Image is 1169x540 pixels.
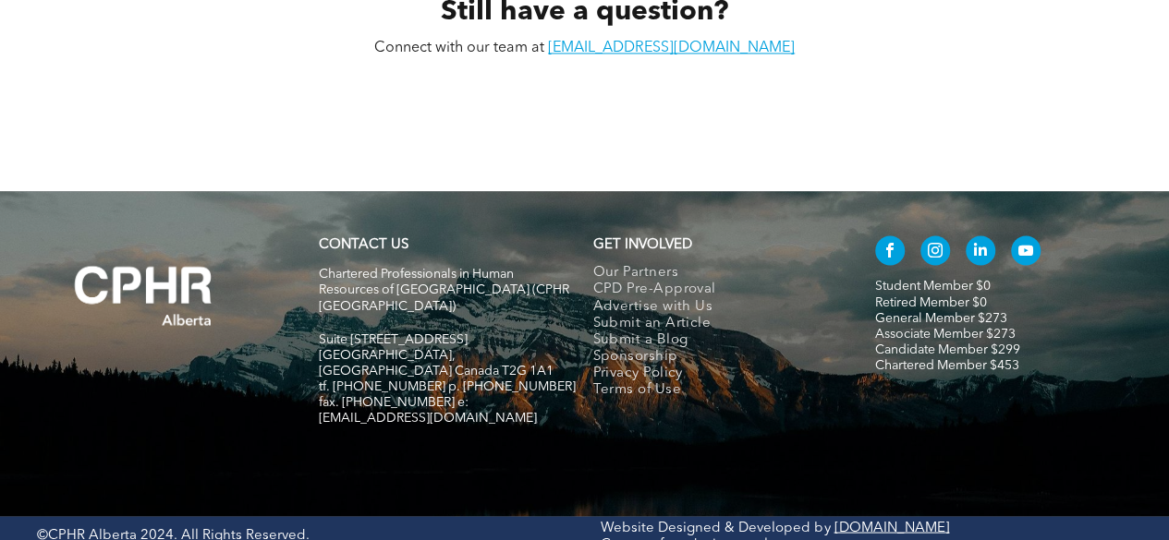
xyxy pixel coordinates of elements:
a: Privacy Policy [592,365,836,381]
a: Website Designed & Developed by [601,521,830,534]
a: Submit an Article [592,315,836,331]
span: fax. [PHONE_NUMBER] e:[EMAIL_ADDRESS][DOMAIN_NAME] [319,395,537,424]
span: tf. [PHONE_NUMBER] p. [PHONE_NUMBER] [319,379,576,392]
span: Chartered Professionals in Human Resources of [GEOGRAPHIC_DATA] (CPHR [GEOGRAPHIC_DATA]) [319,268,569,312]
a: instagram [920,235,950,270]
span: Suite [STREET_ADDRESS] [319,332,468,345]
a: Associate Member $273 [875,327,1016,340]
span: GET INVOLVED [592,238,691,252]
a: Retired Member $0 [875,295,987,308]
a: [DOMAIN_NAME] [834,521,949,534]
a: CONTACT US [319,238,408,252]
a: linkedin [966,235,995,270]
a: Submit a Blog [592,331,836,348]
a: Advertise with Us [592,298,836,315]
a: youtube [1011,235,1041,270]
img: A white background with a few lines on it [37,228,250,363]
span: Connect with our team at [374,41,544,55]
span: [GEOGRAPHIC_DATA], [GEOGRAPHIC_DATA] Canada T2G 1A1 [319,348,554,377]
a: [EMAIL_ADDRESS][DOMAIN_NAME] [548,41,795,55]
a: facebook [875,235,905,270]
a: Terms of Use [592,381,836,398]
a: Student Member $0 [875,280,991,293]
a: Chartered Member $453 [875,358,1019,371]
a: Candidate Member $299 [875,342,1020,355]
a: Our Partners [592,265,836,282]
a: Sponsorship [592,348,836,365]
a: General Member $273 [875,311,1007,324]
a: CPD Pre-Approval [592,282,836,298]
